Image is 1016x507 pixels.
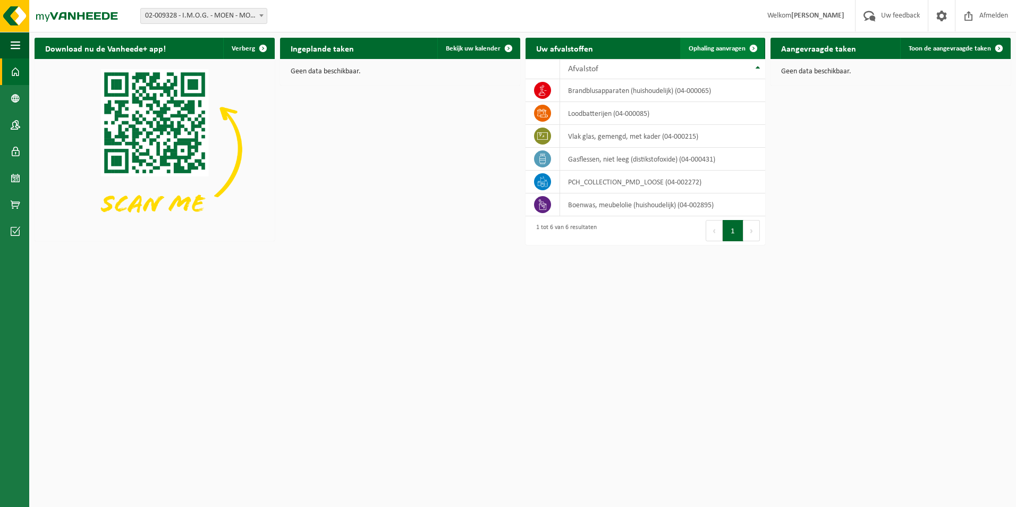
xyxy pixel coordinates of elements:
a: Ophaling aanvragen [680,38,764,59]
span: Ophaling aanvragen [689,45,746,52]
img: Download de VHEPlus App [35,59,275,239]
strong: [PERSON_NAME] [791,12,844,20]
td: gasflessen, niet leeg (distikstofoxide) (04-000431) [560,148,765,171]
p: Geen data beschikbaar. [781,68,1000,75]
td: loodbatterijen (04-000085) [560,102,765,125]
button: Previous [706,220,723,241]
h2: Aangevraagde taken [771,38,867,58]
span: 02-009328 - I.M.O.G. - MOEN - MOEN [140,8,267,24]
td: vlak glas, gemengd, met kader (04-000215) [560,125,765,148]
td: boenwas, meubelolie (huishoudelijk) (04-002895) [560,193,765,216]
h2: Uw afvalstoffen [526,38,604,58]
a: Bekijk uw kalender [437,38,519,59]
button: Next [743,220,760,241]
span: Toon de aangevraagde taken [909,45,991,52]
span: 02-009328 - I.M.O.G. - MOEN - MOEN [141,9,267,23]
button: 1 [723,220,743,241]
h2: Ingeplande taken [280,38,365,58]
td: brandblusapparaten (huishoudelijk) (04-000065) [560,79,765,102]
td: PCH_COLLECTION_PMD_LOOSE (04-002272) [560,171,765,193]
span: Afvalstof [568,65,598,73]
p: Geen data beschikbaar. [291,68,510,75]
span: Verberg [232,45,255,52]
button: Verberg [223,38,274,59]
h2: Download nu de Vanheede+ app! [35,38,176,58]
div: 1 tot 6 van 6 resultaten [531,219,597,242]
span: Bekijk uw kalender [446,45,501,52]
a: Toon de aangevraagde taken [900,38,1010,59]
